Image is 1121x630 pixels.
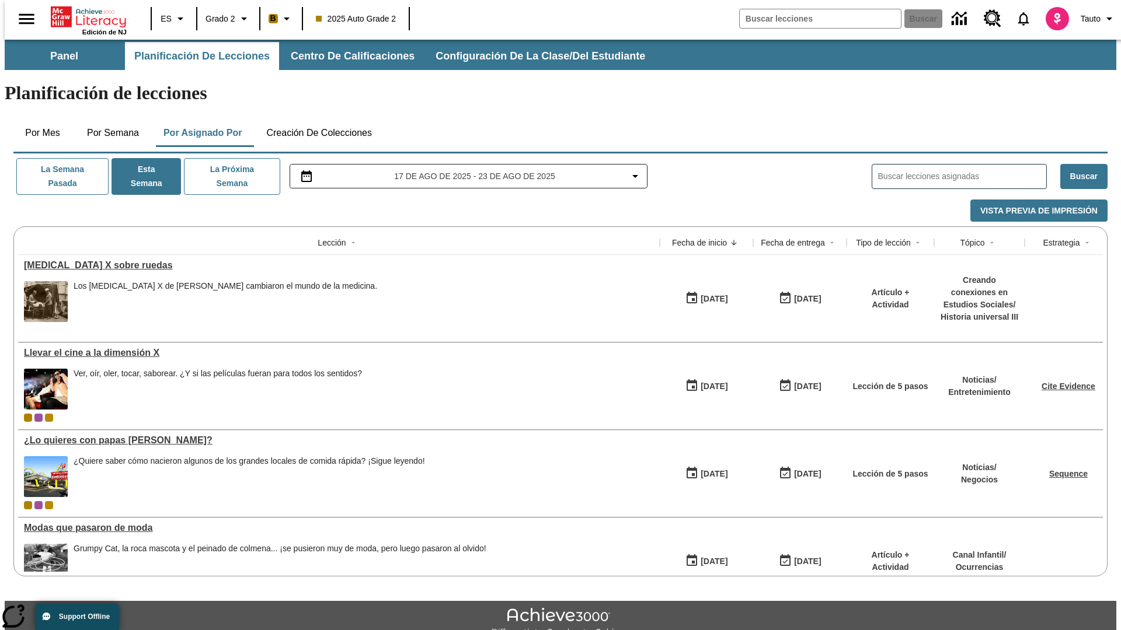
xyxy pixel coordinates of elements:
a: Notificaciones [1008,3,1039,34]
span: ES [161,13,172,25]
div: [DATE] [701,292,727,306]
button: Vista previa de impresión [970,199,1108,222]
div: [DATE] [794,292,821,306]
div: Lección [318,237,346,249]
button: Grado: Grado 2, Elige un grado [201,8,256,29]
p: Lección de 5 pasos [852,380,928,393]
div: Grumpy Cat, la roca mascota y el peinado de colmena... ¡se pusieron muy de moda, pero luego pasar... [74,544,486,554]
button: Esta semana [112,158,181,195]
div: [DATE] [701,379,727,394]
button: Sort [346,236,360,250]
button: Support Offline [35,603,119,630]
button: 07/03/26: Último día en que podrá accederse la lección [775,463,825,485]
p: Noticias / [948,374,1011,386]
img: foto en blanco y negro de una chica haciendo girar unos hula-hulas en la década de 1950 [24,544,68,584]
button: Sort [727,236,741,250]
button: Boost El color de la clase es anaranjado claro. Cambiar el color de la clase. [264,8,298,29]
span: Grado 2 [206,13,235,25]
div: Clase actual [24,414,32,422]
button: Por mes [13,119,72,147]
span: 2025 Auto Grade 2 [316,13,396,25]
button: Sort [911,236,925,250]
button: Creación de colecciones [257,119,381,147]
p: Ocurrencias [953,561,1007,573]
button: Planificación de lecciones [125,42,279,70]
img: El panel situado frente a los asientos rocía con agua nebulizada al feliz público en un cine equi... [24,369,68,409]
div: Llevar el cine a la dimensión X [24,348,654,358]
button: La próxima semana [184,158,280,195]
div: Subbarra de navegación [5,40,1116,70]
p: Creando conexiones en Estudios Sociales / [940,274,1019,311]
button: 06/30/26: Último día en que podrá accederse la lección [775,550,825,572]
div: Ver, oír, oler, tocar, saborear. ¿Y si las películas fueran para todos los sentidos? [74,369,362,409]
button: Centro de calificaciones [281,42,424,70]
span: Edición de NJ [82,29,127,36]
span: OL 2025 Auto Grade 3 [34,414,43,422]
input: Buscar lecciones asignadas [878,168,1046,185]
span: B [270,11,276,26]
div: Tipo de lección [856,237,911,249]
button: Sort [985,236,999,250]
div: [DATE] [701,554,727,569]
p: Lección de 5 pasos [852,468,928,480]
span: Clase actual [24,501,32,509]
button: 08/20/25: Primer día en que estuvo disponible la lección [681,288,732,310]
a: Sequence [1049,469,1088,478]
button: Sort [1080,236,1094,250]
div: [DATE] [701,467,727,481]
a: Centro de información [945,3,977,35]
button: Abrir el menú lateral [9,2,44,36]
button: 08/24/25: Último día en que podrá accederse la lección [775,375,825,397]
img: Foto en blanco y negro de dos personas uniformadas colocando a un hombre en una máquina de rayos ... [24,281,68,322]
button: Por asignado por [154,119,252,147]
button: 07/26/25: Primer día en que estuvo disponible la lección [681,463,732,485]
div: Los rayos X de Marie Curie cambiaron el mundo de la medicina. [74,281,377,322]
button: 08/18/25: Primer día en que estuvo disponible la lección [681,375,732,397]
svg: Collapse Date Range Filter [628,169,642,183]
p: Noticias / [961,461,998,474]
a: Portada [51,5,127,29]
button: Sort [825,236,839,250]
span: 17 de ago de 2025 - 23 de ago de 2025 [394,170,555,183]
a: Llevar el cine a la dimensión X, Lecciones [24,348,654,358]
input: Buscar campo [740,9,901,28]
div: Fecha de entrega [761,237,825,249]
button: Buscar [1060,164,1108,189]
a: Modas que pasaron de moda, Lecciones [24,523,654,533]
p: Historia universal III [940,311,1019,323]
div: Fecha de inicio [672,237,727,249]
div: Los [MEDICAL_DATA] X de [PERSON_NAME] cambiaron el mundo de la medicina. [74,281,377,291]
div: Modas que pasaron de moda [24,523,654,533]
div: [DATE] [794,467,821,481]
div: New 2025 class [45,501,53,509]
p: Negocios [961,474,998,486]
button: 08/20/25: Último día en que podrá accederse la lección [775,288,825,310]
a: Rayos X sobre ruedas, Lecciones [24,260,654,271]
div: Subbarra de navegación [5,42,656,70]
a: ¿Lo quieres con papas fritas?, Lecciones [24,435,654,446]
img: Uno de los primeros locales de McDonald's, con el icónico letrero rojo y los arcos amarillos. [24,456,68,497]
div: OL 2025 Auto Grade 3 [34,501,43,509]
div: Grumpy Cat, la roca mascota y el peinado de colmena... ¡se pusieron muy de moda, pero luego pasar... [74,544,486,584]
div: Portada [51,4,127,36]
button: Seleccione el intervalo de fechas opción del menú [295,169,643,183]
div: ¿Quiere saber cómo nacieron algunos de los grandes locales de comida rápida? ¡Sigue leyendo! [74,456,425,466]
div: New 2025 class [45,414,53,422]
div: ¿Quiere saber cómo nacieron algunos de los grandes locales de comida rápida? ¡Sigue leyendo! [74,456,425,497]
div: Tópico [960,237,984,249]
button: Lenguaje: ES, Selecciona un idioma [155,8,193,29]
button: Perfil/Configuración [1076,8,1121,29]
button: Configuración de la clase/del estudiante [426,42,655,70]
img: avatar image [1046,7,1069,30]
a: Centro de recursos, Se abrirá en una pestaña nueva. [977,3,1008,34]
button: La semana pasada [16,158,109,195]
p: Artículo + Actividad [852,286,928,311]
p: Artículo + Actividad [852,549,928,573]
a: Cite Evidence [1042,381,1095,391]
div: [DATE] [794,554,821,569]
